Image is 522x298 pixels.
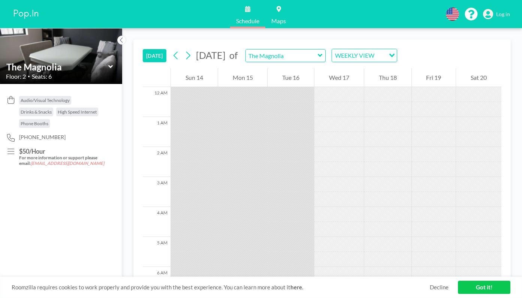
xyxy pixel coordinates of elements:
span: High Speed Internet [58,109,97,115]
img: organization-logo [12,7,40,22]
div: 12 AM [143,87,171,117]
div: 2 AM [143,147,171,177]
div: Tue 16 [268,68,314,87]
div: 4 AM [143,207,171,237]
div: Sun 14 [171,68,218,87]
input: The Magnolia [6,61,108,72]
div: 1 AM [143,117,171,147]
span: Drinks & Snacks [21,109,52,115]
span: Phone Booths [21,121,48,126]
a: Decline [430,284,449,291]
span: [PHONE_NUMBER] [19,134,66,141]
span: WEEKLY VIEW [334,51,376,60]
input: Search for option [377,51,384,60]
div: 5 AM [143,237,171,267]
div: Search for option [332,49,397,62]
div: 6 AM [143,267,171,297]
h3: $50/Hour [19,148,107,155]
div: Sat 20 [456,68,501,87]
span: • [28,74,30,79]
a: Got it! [458,281,510,294]
button: [DATE] [143,49,166,62]
span: Roomzilla requires cookies to work properly and provide you with the best experience. You can lea... [12,284,430,291]
span: Schedule [236,18,259,24]
div: Fri 19 [412,68,456,87]
span: of [229,49,238,61]
span: Log in [496,11,510,18]
span: Seats: 6 [32,73,52,80]
div: Mon 15 [218,68,268,87]
span: Audio/Visual Technology [21,97,70,103]
em: [EMAIL_ADDRESS][DOMAIN_NAME] [31,161,104,166]
div: Thu 18 [364,68,411,87]
span: [DATE] [196,49,226,61]
div: Wed 17 [314,68,364,87]
span: Maps [271,18,286,24]
span: Floor: 2 [6,73,26,80]
div: 3 AM [143,177,171,207]
input: The Magnolia [246,49,318,62]
a: here. [290,284,303,291]
h5: For more information or support please email: [19,155,107,166]
a: Log in [483,9,510,19]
